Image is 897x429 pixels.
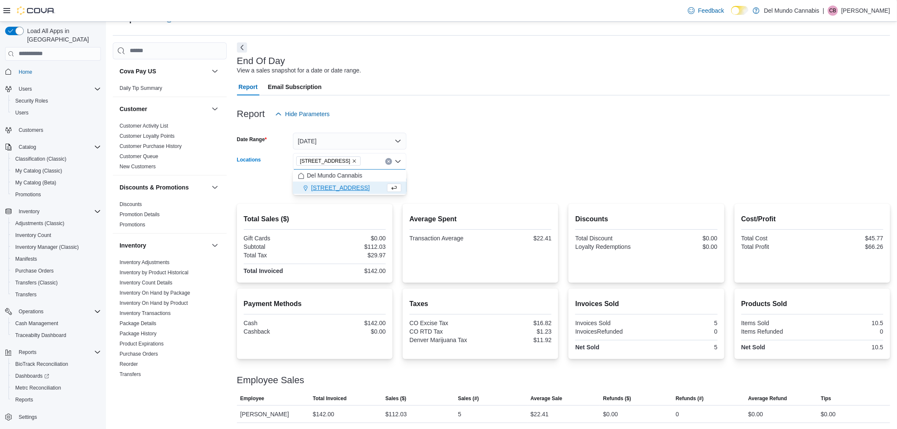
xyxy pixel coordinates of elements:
div: $142.00 [316,320,386,326]
div: 0 [814,328,883,335]
h2: Taxes [409,299,552,309]
a: Customer Queue [120,153,158,159]
div: Choose from the following options [293,170,407,194]
span: Inventory by Product Historical [120,269,189,276]
span: Transfers (Classic) [15,279,58,286]
a: Inventory Adjustments [120,259,170,265]
a: Promotion Details [120,212,160,217]
span: CB [830,6,837,16]
span: Reports [12,395,101,405]
a: Inventory Count Details [120,280,173,286]
button: Discounts & Promotions [120,183,208,192]
h2: Cost/Profit [741,214,883,224]
div: 5 [648,320,718,326]
h3: Employee Sales [237,375,304,385]
span: Users [15,84,101,94]
a: New Customers [120,164,156,170]
a: Inventory by Product Historical [120,270,189,276]
div: CO Excise Tax [409,320,479,326]
button: Cova Pay US [120,67,208,75]
button: Del Mundo Cannabis [293,170,407,182]
a: Security Roles [12,96,51,106]
span: Reorder [120,361,138,368]
span: Promotions [12,189,101,200]
a: My Catalog (Beta) [12,178,60,188]
button: My Catalog (Beta) [8,177,104,189]
button: Reports [2,346,104,358]
span: Customer Loyalty Points [120,133,175,139]
div: InvoicesRefunded [575,328,645,335]
span: Cash Management [15,320,58,327]
button: Inventory [2,206,104,217]
a: Promotions [12,189,45,200]
div: Total Tax [244,252,313,259]
span: Promotion Details [120,211,160,218]
span: Promotions [120,221,145,228]
span: Operations [15,306,101,317]
span: Reports [15,396,33,403]
button: BioTrack Reconciliation [8,358,104,370]
div: View a sales snapshot for a date or date range. [237,66,361,75]
p: | [823,6,825,16]
div: $112.03 [385,409,407,419]
span: Security Roles [12,96,101,106]
span: Transfers [15,291,36,298]
span: Discounts [120,201,142,208]
span: Feedback [698,6,724,15]
span: Transfers [12,290,101,300]
div: $0.00 [316,328,386,335]
h3: Discounts & Promotions [120,183,189,192]
button: Inventory [210,240,220,251]
span: Promotions [15,191,41,198]
a: Inventory Manager (Classic) [12,242,82,252]
span: Sales (#) [458,395,479,402]
span: Inventory [15,206,101,217]
span: Total Invoiced [313,395,347,402]
a: Adjustments (Classic) [12,218,68,228]
div: $142.00 [316,267,386,274]
button: Cash Management [8,318,104,329]
button: Manifests [8,253,104,265]
span: Adjustments (Classic) [12,218,101,228]
span: Product Expirations [120,340,164,347]
div: $0.00 [316,235,386,242]
h3: End Of Day [237,56,285,66]
a: Purchase Orders [12,266,57,276]
img: Cova [17,6,55,15]
div: $66.26 [814,243,883,250]
span: Inventory Transactions [120,310,171,317]
button: Reports [8,394,104,406]
a: Package Details [120,320,156,326]
h3: Inventory [120,241,146,250]
a: Traceabilty Dashboard [12,330,70,340]
span: New Customers [120,163,156,170]
button: Promotions [8,189,104,201]
button: Purchase Orders [8,265,104,277]
a: My Catalog (Classic) [12,166,66,176]
button: Reports [15,347,40,357]
div: Discounts & Promotions [113,199,227,233]
span: Inventory [19,208,39,215]
button: Users [2,83,104,95]
span: Daily Tip Summary [120,85,162,92]
div: Transaction Average [409,235,479,242]
span: Sales ($) [385,395,406,402]
div: 0 [676,409,679,419]
button: Hide Parameters [272,106,333,123]
span: Dashboards [12,371,101,381]
span: Catalog [19,144,36,150]
div: $16.82 [482,320,552,326]
div: $22.41 [482,235,552,242]
p: [PERSON_NAME] [841,6,890,16]
span: Classification (Classic) [15,156,67,162]
span: Users [12,108,101,118]
span: My Catalog (Beta) [15,179,56,186]
div: [PERSON_NAME] [237,406,309,423]
button: Catalog [2,141,104,153]
span: Users [19,86,32,92]
a: Dashboards [12,371,53,381]
strong: Total Invoiced [244,267,283,274]
label: Date Range [237,136,267,143]
button: Adjustments (Classic) [8,217,104,229]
